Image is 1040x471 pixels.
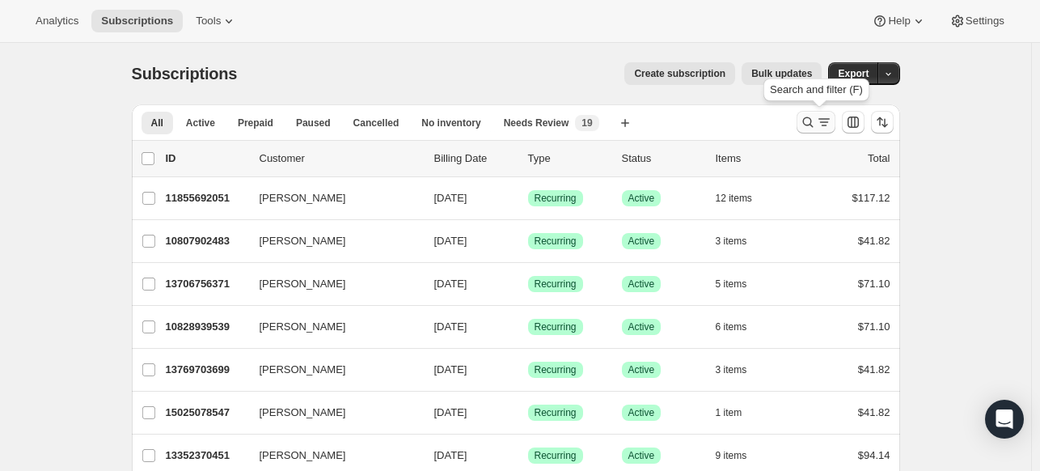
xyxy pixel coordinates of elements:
[434,278,467,290] span: [DATE]
[434,363,467,376] span: [DATE]
[535,406,577,419] span: Recurring
[628,449,655,462] span: Active
[716,444,765,467] button: 9 items
[628,320,655,333] span: Active
[628,363,655,376] span: Active
[716,192,752,205] span: 12 items
[852,192,890,204] span: $117.12
[434,192,467,204] span: [DATE]
[36,15,78,28] span: Analytics
[260,319,346,335] span: [PERSON_NAME]
[421,117,480,129] span: No inventory
[716,151,797,167] div: Items
[166,233,247,249] p: 10807902483
[868,151,890,167] p: Total
[612,112,638,134] button: Create new view
[166,230,890,252] div: 10807902483[PERSON_NAME][DATE]SuccessRecurringSuccessActive3 items$41.82
[535,192,577,205] span: Recurring
[166,273,890,295] div: 13706756371[PERSON_NAME][DATE]SuccessRecurringSuccessActive5 items$71.10
[250,357,412,383] button: [PERSON_NAME]
[828,62,878,85] button: Export
[434,235,467,247] span: [DATE]
[716,401,760,424] button: 1 item
[716,316,765,338] button: 6 items
[260,362,346,378] span: [PERSON_NAME]
[634,67,725,80] span: Create subscription
[716,449,747,462] span: 9 items
[166,401,890,424] div: 15025078547[PERSON_NAME][DATE]SuccessRecurringSuccessActive1 item$41.82
[797,111,835,134] button: Search and filter results
[716,273,765,295] button: 5 items
[628,235,655,248] span: Active
[628,278,655,291] span: Active
[716,363,747,376] span: 3 items
[535,278,577,291] span: Recurring
[751,67,812,80] span: Bulk updates
[260,405,346,421] span: [PERSON_NAME]
[260,190,346,206] span: [PERSON_NAME]
[535,449,577,462] span: Recurring
[871,111,894,134] button: Sort the results
[186,117,215,129] span: Active
[196,15,221,28] span: Tools
[250,400,412,426] button: [PERSON_NAME]
[858,278,890,290] span: $71.10
[628,192,655,205] span: Active
[132,65,238,83] span: Subscriptions
[250,314,412,340] button: [PERSON_NAME]
[622,151,703,167] p: Status
[260,233,346,249] span: [PERSON_NAME]
[716,320,747,333] span: 6 items
[166,448,247,464] p: 13352370451
[166,405,247,421] p: 15025078547
[716,230,765,252] button: 3 items
[535,320,577,333] span: Recurring
[101,15,173,28] span: Subscriptions
[166,319,247,335] p: 10828939539
[858,320,890,333] span: $71.10
[528,151,609,167] div: Type
[504,117,569,129] span: Needs Review
[296,117,331,129] span: Paused
[535,363,577,376] span: Recurring
[166,362,247,378] p: 13769703699
[434,449,467,461] span: [DATE]
[353,117,400,129] span: Cancelled
[166,151,247,167] p: ID
[858,406,890,418] span: $41.82
[940,10,1014,32] button: Settings
[238,117,273,129] span: Prepaid
[250,228,412,254] button: [PERSON_NAME]
[250,271,412,297] button: [PERSON_NAME]
[888,15,910,28] span: Help
[260,276,346,292] span: [PERSON_NAME]
[985,400,1024,439] div: Open Intercom Messenger
[842,111,865,134] button: Customize table column order and visibility
[838,67,869,80] span: Export
[624,62,735,85] button: Create subscription
[250,443,412,469] button: [PERSON_NAME]
[858,449,890,461] span: $94.14
[260,448,346,464] span: [PERSON_NAME]
[862,10,936,32] button: Help
[166,190,247,206] p: 11855692051
[91,10,183,32] button: Subscriptions
[966,15,1004,28] span: Settings
[166,151,890,167] div: IDCustomerBilling DateTypeStatusItemsTotal
[434,320,467,333] span: [DATE]
[581,117,592,129] span: 19
[858,235,890,247] span: $41.82
[716,278,747,291] span: 5 items
[166,276,247,292] p: 13706756371
[716,235,747,248] span: 3 items
[628,406,655,419] span: Active
[166,316,890,338] div: 10828939539[PERSON_NAME][DATE]SuccessRecurringSuccessActive6 items$71.10
[434,151,515,167] p: Billing Date
[716,406,742,419] span: 1 item
[166,359,890,381] div: 13769703699[PERSON_NAME][DATE]SuccessRecurringSuccessActive3 items$41.82
[26,10,88,32] button: Analytics
[260,151,421,167] p: Customer
[742,62,822,85] button: Bulk updates
[186,10,247,32] button: Tools
[535,235,577,248] span: Recurring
